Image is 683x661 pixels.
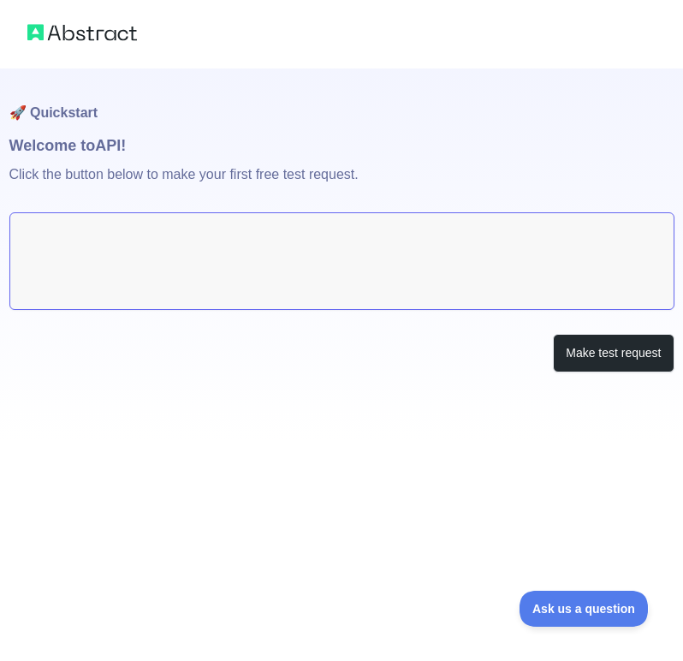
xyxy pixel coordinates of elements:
h1: 🚀 Quickstart [9,68,674,134]
p: Click the button below to make your first free test request. [9,158,674,212]
img: Abstract logo [27,21,137,45]
h1: Welcome to API! [9,134,674,158]
iframe: Toggle Customer Support [520,591,649,627]
button: Make test request [553,334,674,372]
